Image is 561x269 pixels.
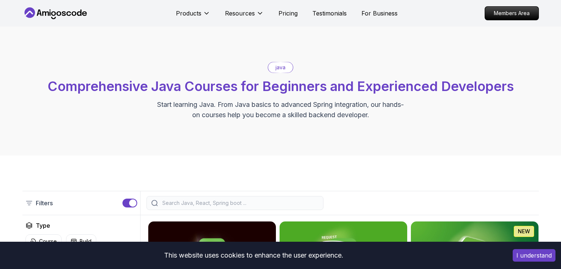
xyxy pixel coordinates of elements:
p: java [276,64,285,71]
div: This website uses cookies to enhance the user experience. [6,247,502,263]
p: Start learning Java. From Java basics to advanced Spring integration, our hands-on courses help y... [157,99,405,120]
a: Pricing [278,9,298,18]
p: Course [39,238,57,245]
p: Build [80,238,91,245]
a: Members Area [485,6,539,20]
a: Testimonials [312,9,347,18]
a: For Business [361,9,398,18]
button: Resources [225,9,264,24]
button: Build [66,234,96,248]
span: Comprehensive Java Courses for Beginners and Experienced Developers [48,78,514,94]
button: Course [25,234,62,248]
p: Filters [36,199,53,207]
button: Accept cookies [513,249,555,262]
p: Resources [225,9,255,18]
p: NEW [518,228,530,235]
input: Search Java, React, Spring boot ... [161,199,319,207]
button: Products [176,9,210,24]
p: Products [176,9,201,18]
p: Members Area [485,7,539,20]
h2: Type [36,221,50,230]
